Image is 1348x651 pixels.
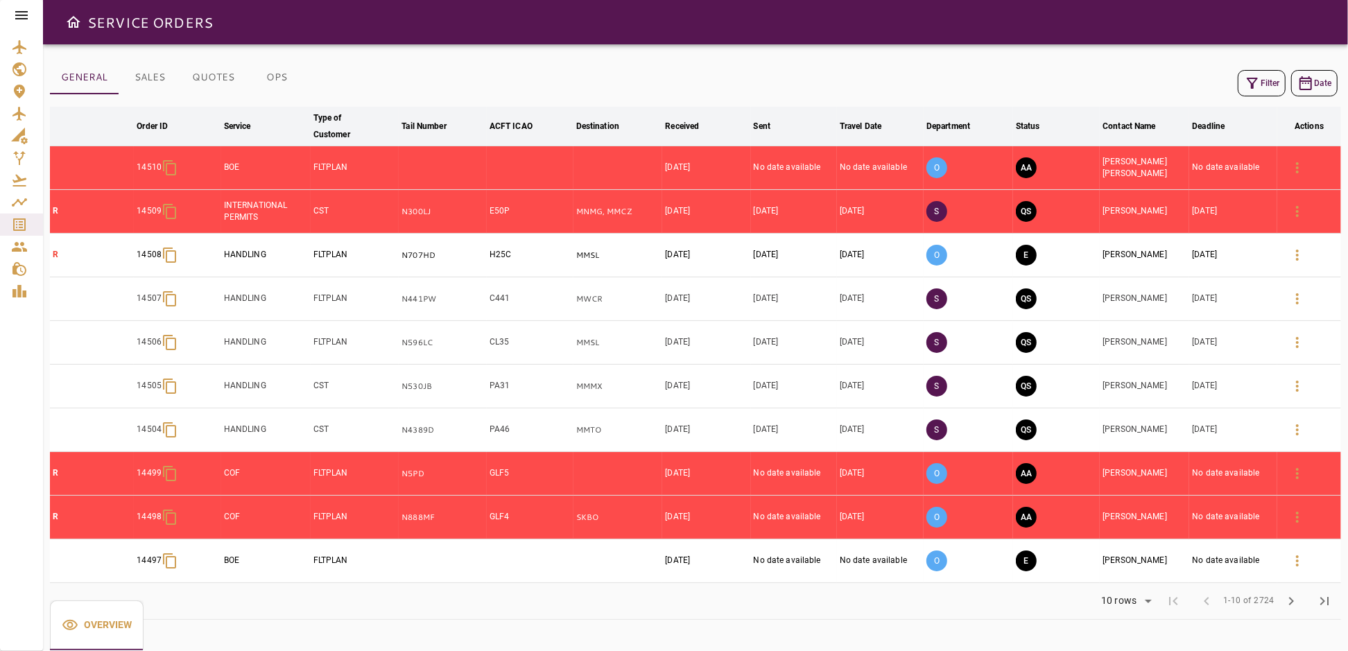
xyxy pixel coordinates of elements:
td: [DATE] [1189,321,1277,365]
div: Tail Number [401,118,446,134]
button: Filter [1238,70,1286,96]
td: E50P [487,190,573,234]
td: [PERSON_NAME] [1100,321,1189,365]
td: [PERSON_NAME] [1100,408,1189,452]
span: 1-10 of 2724 [1223,594,1274,608]
td: [DATE] [1189,277,1277,321]
p: O [926,507,947,528]
td: No date available [751,146,837,190]
button: QUOTE SENT [1016,201,1037,222]
td: PA46 [487,408,573,452]
p: MMTO [576,424,660,436]
td: [DATE] [662,146,750,190]
p: 14504 [137,424,162,435]
td: No date available [1189,146,1277,190]
button: QUOTE SENT [1016,376,1037,397]
p: S [926,332,947,353]
span: ACFT ICAO [490,118,551,134]
td: No date available [751,496,837,539]
p: O [926,157,947,178]
p: 14499 [137,467,162,479]
td: INTERNATIONAL PERMITS [221,190,311,234]
td: GLF4 [487,496,573,539]
p: MMSL [576,250,660,261]
td: FLTPLAN [311,496,399,539]
td: [DATE] [837,190,924,234]
p: 14505 [137,380,162,392]
button: AWAITING ASSIGNMENT [1016,157,1037,178]
p: N300LJ [401,206,483,218]
td: [DATE] [662,496,750,539]
button: Open drawer [60,8,87,36]
div: Received [665,118,699,134]
p: R [53,467,131,479]
button: Details [1281,195,1314,228]
button: AWAITING ASSIGNMENT [1016,463,1037,484]
p: 14497 [137,555,162,566]
button: Details [1281,370,1314,403]
span: Contact Name [1103,118,1174,134]
div: basic tabs example [50,61,308,94]
td: FLTPLAN [311,452,399,496]
h6: SERVICE ORDERS [87,11,213,33]
p: 14510 [137,162,162,173]
td: BOE [221,539,311,583]
td: BOE [221,146,311,190]
button: OPS [245,61,308,94]
td: COF [221,496,311,539]
button: Details [1281,282,1314,315]
td: [DATE] [837,234,924,277]
button: Details [1281,238,1314,272]
td: HANDLING [221,321,311,365]
div: Type of Customer [313,110,379,143]
p: MMSL [576,337,660,349]
td: [PERSON_NAME] [1100,496,1189,539]
td: FLTPLAN [311,277,399,321]
p: N441PW [401,293,483,305]
p: O [926,245,947,266]
span: Service [224,118,269,134]
button: EXECUTION [1016,245,1037,266]
p: N4389D [401,424,483,436]
p: S [926,288,947,309]
span: Deadline [1192,118,1243,134]
td: [DATE] [662,408,750,452]
p: 14509 [137,205,162,217]
td: [DATE] [662,365,750,408]
button: Details [1281,413,1314,446]
p: R [53,205,131,217]
span: Department [926,118,988,134]
td: HANDLING [221,365,311,408]
td: [PERSON_NAME] [1100,277,1189,321]
p: N530JB [401,381,483,392]
td: [PERSON_NAME] [1100,452,1189,496]
td: C441 [487,277,573,321]
p: MMMX [576,381,660,392]
td: CL35 [487,321,573,365]
td: FLTPLAN [311,321,399,365]
td: COF [221,452,311,496]
p: N596LC [401,337,483,349]
button: EXECUTION [1016,550,1037,571]
div: Status [1016,118,1040,134]
td: [PERSON_NAME] [1100,234,1189,277]
p: N707HD [401,250,483,261]
td: [DATE] [751,365,837,408]
td: [DATE] [1189,365,1277,408]
p: 14506 [137,336,162,348]
span: First Page [1157,584,1190,618]
td: [PERSON_NAME] [1100,365,1189,408]
td: [DATE] [837,452,924,496]
p: S [926,376,947,397]
button: QUOTE SENT [1016,288,1037,309]
td: [PERSON_NAME] [PERSON_NAME] [1100,146,1189,190]
td: No date available [837,146,924,190]
td: HANDLING [221,234,311,277]
span: Next Page [1274,584,1308,618]
span: Received [665,118,717,134]
td: [DATE] [662,539,750,583]
td: [DATE] [1189,408,1277,452]
td: CST [311,408,399,452]
td: [DATE] [751,321,837,365]
p: S [926,201,947,222]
